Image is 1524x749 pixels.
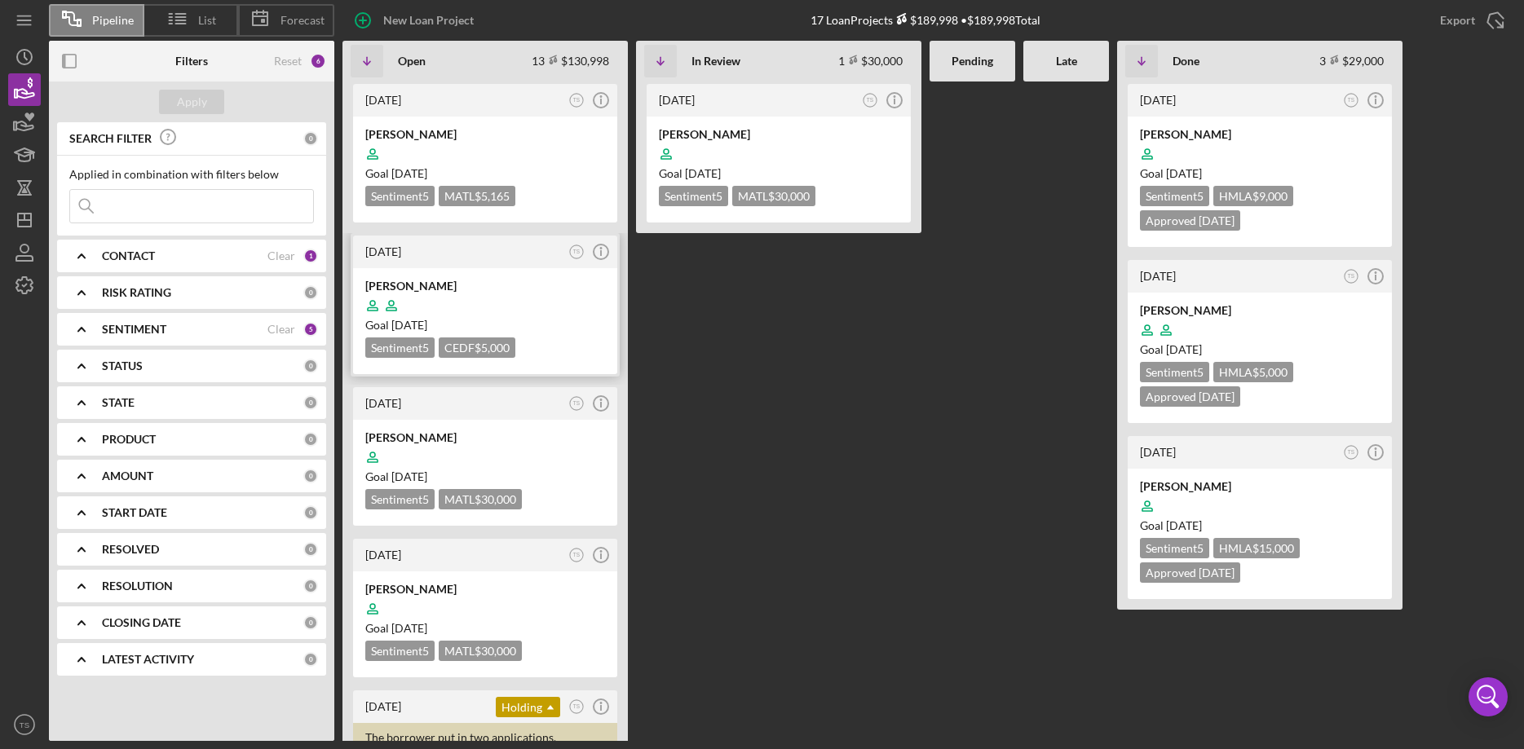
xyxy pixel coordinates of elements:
[365,126,605,143] div: [PERSON_NAME]
[811,13,1040,27] div: 17 Loan Projects • $189,998 Total
[102,286,171,299] b: RISK RATING
[20,720,29,729] text: TS
[365,430,605,446] div: [PERSON_NAME]
[573,400,581,406] text: TS
[310,53,326,69] div: 6
[303,395,318,410] div: 0
[391,166,427,180] time: 09/06/2025
[303,249,318,263] div: 1
[1140,302,1380,319] div: [PERSON_NAME]
[1213,186,1293,206] div: HMLA $9,000
[365,166,427,180] span: Goal
[365,337,435,358] div: Sentiment 5
[351,536,620,680] a: [DATE]TS[PERSON_NAME]Goal [DATE]Sentiment5MATL$30,000
[573,249,581,254] text: TS
[365,469,427,483] span: Goal
[1125,258,1394,425] a: [DATE]TS[PERSON_NAME]Goal [DATE]Sentiment5HMLA$5,000Approved [DATE]
[691,55,740,68] b: In Review
[685,166,721,180] time: 07/17/2025
[439,186,515,206] div: MATL $5,165
[102,323,166,336] b: SENTIMENT
[303,579,318,593] div: 0
[102,616,181,629] b: CLOSING DATE
[281,14,325,27] span: Forecast
[1140,166,1202,180] span: Goal
[267,249,295,262] div: Clear
[391,469,427,483] time: 08/27/2025
[1348,273,1355,279] text: TS
[1341,442,1363,464] button: TS
[1213,538,1300,558] div: HMLA $15,000
[566,241,588,263] button: TS
[365,489,435,509] div: Sentiment 5
[303,432,318,447] div: 0
[1140,362,1209,382] div: Sentiment 5
[365,641,435,661] div: Sentiment 5
[342,4,490,37] button: New Loan Project
[102,469,153,482] b: AMOUNT
[1424,4,1516,37] button: Export
[102,543,159,556] b: RESOLVED
[1348,97,1355,103] text: TS
[1173,55,1199,68] b: Done
[1140,538,1209,558] div: Sentiment 5
[303,542,318,557] div: 0
[1348,449,1355,455] text: TS
[732,186,815,206] div: MATL $30,000
[1166,518,1202,532] time: 06/22/2025
[566,393,588,415] button: TS
[69,132,152,145] b: SEARCH FILTER
[177,90,207,114] div: Apply
[351,385,620,528] a: [DATE]TS[PERSON_NAME]Goal [DATE]Sentiment5MATL$30,000
[303,615,318,630] div: 0
[532,54,609,68] div: 13 $130,998
[1213,362,1293,382] div: HMLA $5,000
[659,166,721,180] span: Goal
[303,505,318,520] div: 0
[365,278,605,294] div: [PERSON_NAME]
[1140,386,1240,407] div: Approved [DATE]
[659,186,728,206] div: Sentiment 5
[1341,90,1363,112] button: TS
[383,4,474,37] div: New Loan Project
[439,641,522,661] div: MATL $30,000
[274,55,302,68] div: Reset
[1140,210,1240,231] div: Approved [DATE]
[102,506,167,519] b: START DATE
[566,544,588,566] button: TS
[267,323,295,336] div: Clear
[365,396,401,410] time: 2025-07-28 23:39
[102,579,173,593] b: RESOLUTION
[398,55,426,68] b: Open
[1140,269,1176,283] time: 2025-06-18 17:46
[573,552,581,557] text: TS
[566,90,588,112] button: TS
[893,13,958,27] div: $189,998
[69,168,314,181] div: Applied in combination with filters below
[365,318,427,332] span: Goal
[303,285,318,300] div: 0
[659,93,695,107] time: 2025-07-16 19:30
[644,82,913,225] a: [DATE]TS[PERSON_NAME]Goal [DATE]Sentiment5MATL$30,000
[1469,677,1508,716] div: Open Intercom Messenger
[566,696,588,718] button: TS
[303,359,318,373] div: 0
[952,55,993,68] b: Pending
[391,318,427,332] time: 08/16/2025
[351,82,620,225] a: [DATE]TS[PERSON_NAME]Goal [DATE]Sentiment5MATL$5,165
[365,186,435,206] div: Sentiment 5
[439,337,515,358] div: CEDF $5,000
[1140,126,1380,143] div: [PERSON_NAME]
[303,322,318,337] div: 5
[303,652,318,667] div: 0
[1140,562,1240,583] div: Approved [DATE]
[391,621,427,635] time: 08/24/2025
[102,653,194,666] b: LATEST ACTIVITY
[365,621,427,635] span: Goal
[303,469,318,483] div: 0
[867,97,874,103] text: TS
[102,433,156,446] b: PRODUCT
[8,708,41,741] button: TS
[159,90,224,114] button: Apply
[838,54,903,68] div: 1 $30,000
